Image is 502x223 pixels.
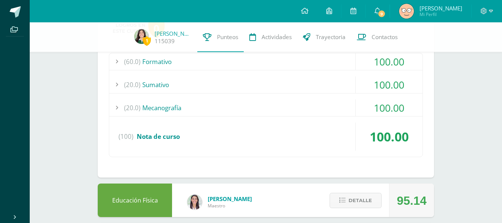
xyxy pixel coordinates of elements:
[397,184,427,217] div: 95.14
[330,193,382,208] button: Detalle
[372,33,398,41] span: Contactos
[351,22,403,52] a: Contactos
[356,99,422,116] div: 100.00
[378,10,386,18] span: 9
[420,4,462,12] span: [PERSON_NAME]
[155,30,192,37] a: [PERSON_NAME]
[262,33,292,41] span: Actividades
[297,22,351,52] a: Trayectoria
[217,33,238,41] span: Punteos
[143,36,151,45] span: 1
[124,99,140,116] span: (20.0)
[208,203,252,209] span: Maestro
[124,53,140,70] span: (60.0)
[109,99,422,116] div: Mecanografía
[124,76,140,93] span: (20.0)
[356,122,422,151] div: 100.00
[356,76,422,93] div: 100.00
[208,195,252,203] span: [PERSON_NAME]
[356,53,422,70] div: 100.00
[349,194,372,207] span: Detalle
[197,22,244,52] a: Punteos
[155,37,175,45] a: 115039
[119,122,133,151] span: (100)
[134,29,149,44] img: a478b10ea490de47a8cbd13f9fa61e53.png
[244,22,297,52] a: Actividades
[187,195,202,210] img: 68dbb99899dc55733cac1a14d9d2f825.png
[98,184,172,217] div: Educación Física
[316,33,346,41] span: Trayectoria
[137,132,180,141] span: Nota de curso
[109,76,422,93] div: Sumativo
[420,11,462,17] span: Mi Perfil
[109,53,422,70] div: Formativo
[399,4,414,19] img: 7775765ac5b93ea7f316c0cc7e2e0b98.png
